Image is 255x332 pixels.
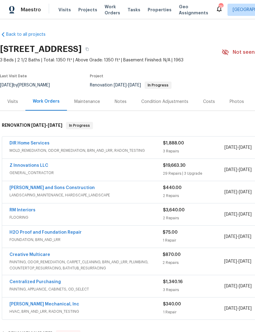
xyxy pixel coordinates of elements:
[7,99,18,105] div: Visits
[224,211,252,217] span: -
[2,122,62,129] h6: RENOVATION
[9,141,50,145] a: DIR Home Services
[163,148,224,154] div: 3 Repairs
[239,190,252,194] span: [DATE]
[224,189,252,195] span: -
[9,186,95,190] a: [PERSON_NAME] and Sons Construction
[230,99,244,105] div: Photos
[78,7,97,13] span: Projects
[33,98,60,104] div: Work Orders
[128,83,141,87] span: [DATE]
[9,148,163,154] span: MOLD_REMEDIATION, ODOR_REMEDIATION, BRN_AND_LRR, RADON_TESTING
[224,145,237,150] span: [DATE]
[9,286,163,292] span: PAINTING, APPLIANCE, CABINETS, OD_SELECT
[90,74,103,78] span: Project
[163,186,182,190] span: $440.00
[224,283,252,289] span: -
[163,170,224,177] div: 29 Repairs | 3 Upgrade
[21,7,41,13] span: Maestro
[9,280,61,284] a: Centralized Purchasing
[9,163,48,168] a: Z Innovations LLC
[224,306,237,311] span: [DATE]
[163,260,224,266] div: 2 Repairs
[9,237,163,243] span: FOUNDATION, BRN_AND_LRR
[9,253,50,257] a: Creative Multicare
[9,259,163,271] span: PAINTING, ODOR_REMEDIATION, CARPET_CLEANING, BRN_AND_LRR, PLUMBING, COUNTERTOP_RESURFACING, BATHT...
[163,309,224,315] div: 1 Repair
[115,99,127,105] div: Notes
[31,123,62,127] span: -
[224,190,237,194] span: [DATE]
[163,280,183,284] span: $1,340.16
[224,144,252,151] span: -
[114,83,127,87] span: [DATE]
[90,83,172,87] span: Renovation
[145,83,171,87] span: In Progress
[239,306,252,311] span: [DATE]
[148,7,172,13] span: Properties
[224,259,237,264] span: [DATE]
[163,302,181,306] span: $340.00
[9,170,163,176] span: GENERAL_CONTRACTOR
[163,141,184,145] span: $1,888.00
[163,163,186,168] span: $19,663.30
[224,212,237,217] span: [DATE]
[9,230,82,235] a: H2O Proof and Foundation Repair
[224,258,251,265] span: -
[48,123,62,127] span: [DATE]
[239,145,252,150] span: [DATE]
[141,99,188,105] div: Condition Adjustments
[114,83,141,87] span: -
[163,208,185,212] span: $3,640.00
[163,253,181,257] span: $870.00
[224,235,237,239] span: [DATE]
[224,168,237,172] span: [DATE]
[9,192,163,198] span: LANDSCAPING_MAINTENANCE, HARDSCAPE_LANDSCAPE
[67,122,92,129] span: In Progress
[163,230,178,235] span: $75.00
[127,8,140,12] span: Tasks
[82,44,93,55] button: Copy Address
[163,237,224,243] div: 1 Repair
[224,284,237,288] span: [DATE]
[239,168,252,172] span: [DATE]
[58,7,71,13] span: Visits
[9,302,79,306] a: [PERSON_NAME] Mechanical, Inc
[238,235,251,239] span: [DATE]
[219,4,223,10] div: 74
[224,167,252,173] span: -
[163,287,224,293] div: 3 Repairs
[238,259,251,264] span: [DATE]
[179,4,208,16] span: Geo Assignments
[224,305,252,312] span: -
[224,234,251,240] span: -
[163,215,224,221] div: 2 Repairs
[74,99,100,105] div: Maintenance
[239,284,252,288] span: [DATE]
[9,308,163,315] span: HVAC, BRN_AND_LRR, RADON_TESTING
[105,4,120,16] span: Work Orders
[31,123,46,127] span: [DATE]
[203,99,215,105] div: Costs
[9,208,35,212] a: RM Interiors
[163,193,224,199] div: 2 Repairs
[9,214,163,221] span: FLOORING
[239,212,252,217] span: [DATE]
